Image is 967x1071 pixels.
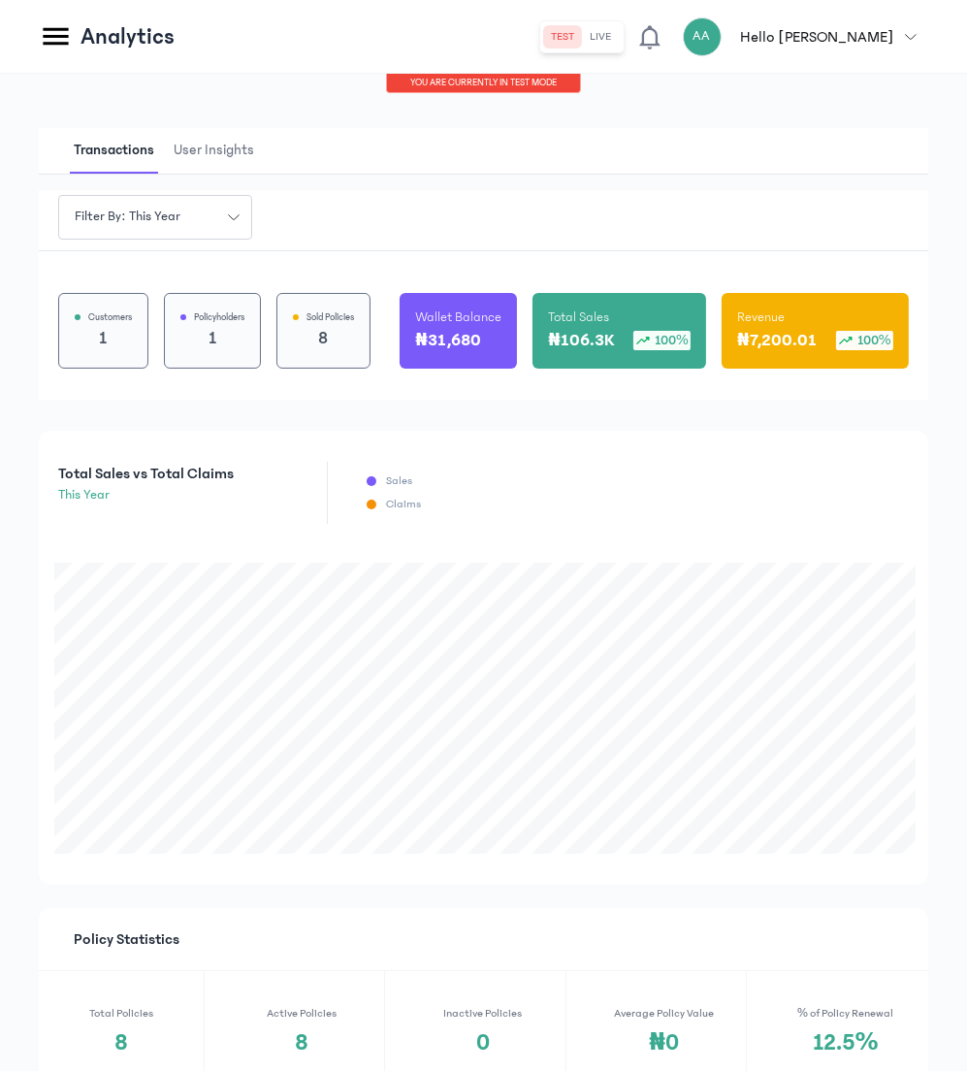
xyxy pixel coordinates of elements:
button: live [583,25,620,49]
span: Filter by: this year [63,207,192,227]
button: User Insights [170,128,270,174]
p: % of Policy Renewal [762,1006,928,1022]
p: Sales [386,473,412,489]
p: Average Policy Value [582,1006,747,1022]
p: ₦7,200.01 [737,327,817,354]
p: Active Policies [220,1006,385,1022]
p: 8 [293,325,354,352]
div: 100% [836,331,893,350]
p: 8 [220,1029,385,1056]
p: Analytics [81,21,175,52]
button: Filter by: this year [58,195,252,240]
p: 8 [39,1029,204,1056]
p: Revenue [737,308,785,327]
p: Wallet Balance [415,308,501,327]
button: test [544,25,583,49]
p: Customers [88,309,132,325]
p: Sold Policies [306,309,354,325]
p: 1 [75,325,132,352]
p: 12.5% [762,1029,928,1056]
p: 1 [180,325,244,352]
p: Claims [386,497,421,512]
div: AA [683,17,722,56]
div: You are currently in TEST MODE [386,74,581,93]
p: Policy Statistics [74,908,893,970]
span: User Insights [170,128,258,174]
p: ₦106.3K [548,327,614,354]
p: this year [58,485,234,505]
p: ₦0 [582,1029,747,1056]
p: Total Sales [548,308,609,327]
button: Transactions [70,128,170,174]
p: Hello [PERSON_NAME] [741,25,893,49]
p: Total Policies [39,1006,204,1022]
p: Policyholders [194,309,244,325]
span: Transactions [70,128,158,174]
p: ₦31,680 [415,327,481,354]
div: 100% [633,331,691,350]
p: 0 [401,1029,565,1056]
p: Total Sales vs Total Claims [58,462,234,485]
p: Inactive Policies [401,1006,565,1022]
button: AAHello [PERSON_NAME] [683,17,928,56]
